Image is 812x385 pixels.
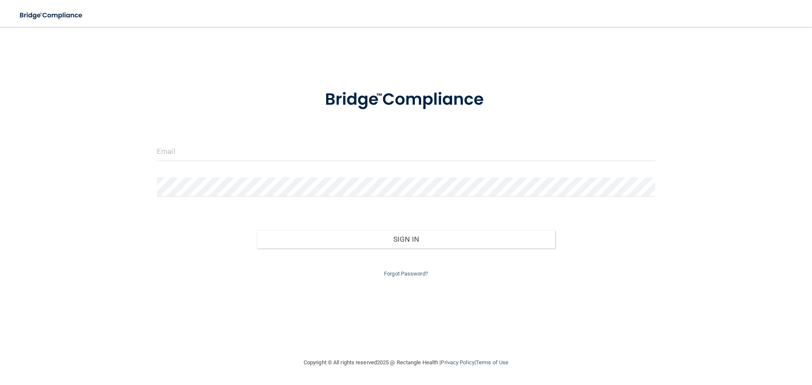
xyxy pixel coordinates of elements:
[476,359,508,366] a: Terms of Use
[13,7,91,24] img: bridge_compliance_login_screen.278c3ca4.svg
[441,359,474,366] a: Privacy Policy
[157,142,655,161] input: Email
[307,78,505,122] img: bridge_compliance_login_screen.278c3ca4.svg
[257,230,556,248] button: Sign In
[252,349,560,376] div: Copyright © All rights reserved 2025 @ Rectangle Health | |
[384,270,428,277] a: Forgot Password?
